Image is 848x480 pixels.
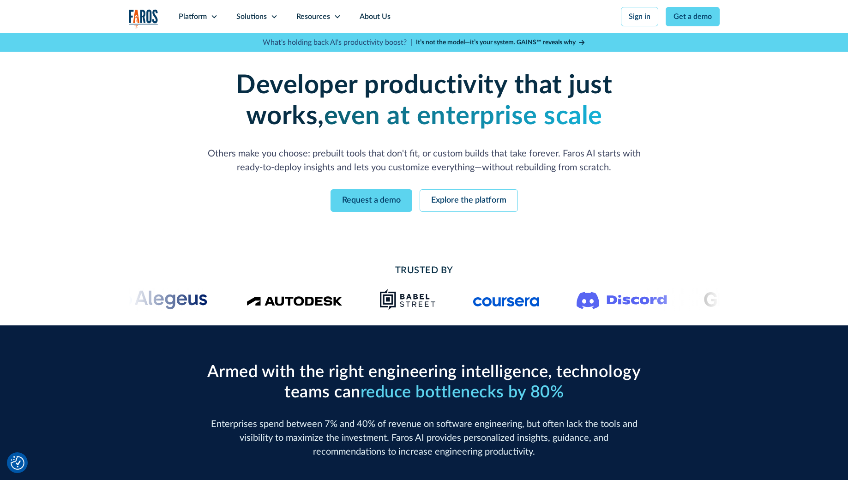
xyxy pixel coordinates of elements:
img: Revisit consent button [11,456,24,470]
a: Explore the platform [420,189,518,212]
div: Resources [296,11,330,22]
strong: It’s not the model—it’s your system. GAINS™ reveals why [416,39,576,46]
img: Logo of the communication platform Discord. [577,290,667,309]
a: Get a demo [666,7,720,26]
p: What's holding back AI's productivity boost? | [263,37,412,48]
strong: Developer productivity that just works, [236,72,612,129]
h2: Trusted By [203,264,646,277]
strong: even at enterprise scale [324,103,602,129]
img: Babel Street logo png [379,288,436,311]
a: Request a demo [331,189,412,212]
img: Logo of the analytics and reporting company Faros. [129,9,158,28]
img: Alegeus logo [114,288,209,311]
p: Others make you choose: prebuilt tools that don't fit, or custom builds that take forever. Faros ... [203,147,646,174]
a: It’s not the model—it’s your system. GAINS™ reveals why [416,38,586,48]
p: Enterprises spend between 7% and 40% of revenue on software engineering, but often lack the tools... [203,417,646,459]
span: reduce bottlenecks by 80% [361,384,564,401]
h2: Armed with the right engineering intelligence, technology teams can [203,362,646,402]
a: home [129,9,158,28]
a: Sign in [621,7,658,26]
img: Logo of the design software company Autodesk. [247,294,343,306]
div: Platform [179,11,207,22]
img: Logo of the online learning platform Coursera. [473,292,540,307]
div: Solutions [236,11,267,22]
button: Cookie Settings [11,456,24,470]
